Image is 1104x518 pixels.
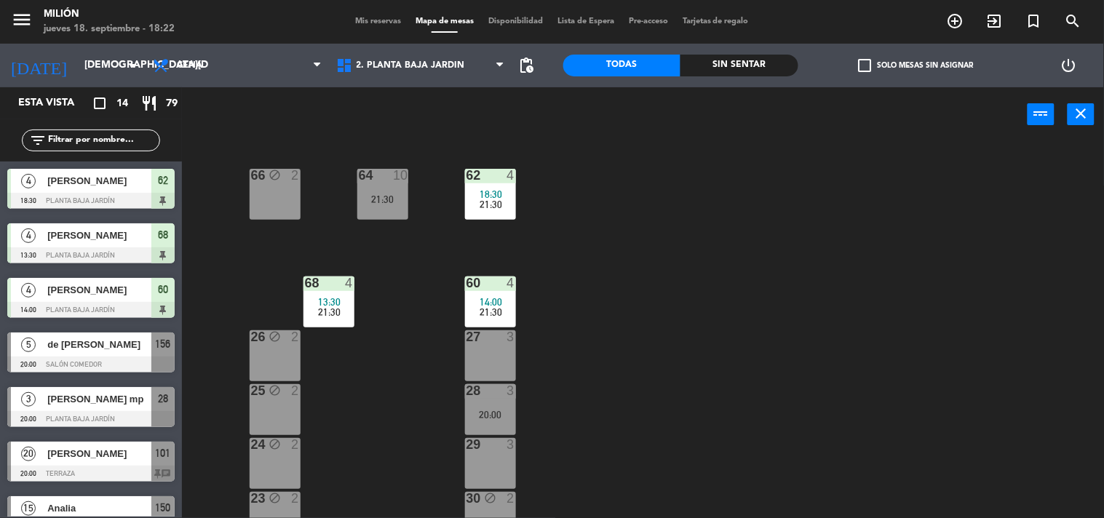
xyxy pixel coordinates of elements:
div: 66 [251,169,252,182]
div: 60 [466,276,467,290]
span: [PERSON_NAME] [47,228,151,243]
span: 21:30 [480,306,502,318]
i: block [269,438,281,450]
i: arrow_drop_down [124,57,142,74]
span: [PERSON_NAME] [47,282,151,298]
i: turned_in_not [1025,12,1043,30]
div: Esta vista [7,95,105,112]
span: Pre-acceso [622,17,675,25]
div: 30 [466,492,467,505]
span: 15 [21,501,36,516]
input: Filtrar por nombre... [47,132,159,148]
div: 62 [466,169,467,182]
span: 3 [21,392,36,407]
div: 27 [466,330,467,343]
div: 23 [251,492,252,505]
div: 4 [507,169,515,182]
span: 13:30 [318,296,341,308]
span: de [PERSON_NAME] [47,337,151,352]
span: [PERSON_NAME] mp [47,391,151,407]
div: Sin sentar [680,55,798,76]
div: 20:00 [465,410,516,420]
span: 4 [21,283,36,298]
div: 25 [251,384,252,397]
div: 29 [466,438,467,451]
i: power_input [1033,105,1050,122]
div: 3 [507,384,515,397]
div: 10 [393,169,408,182]
span: pending_actions [518,57,536,74]
span: check_box_outline_blank [858,59,871,72]
i: block [269,169,281,181]
span: 60 [158,281,168,298]
span: 62 [158,172,168,189]
span: 101 [156,445,171,462]
div: 2 [291,330,300,343]
label: Solo mesas sin asignar [858,59,973,72]
i: block [269,492,281,504]
span: 5 [21,338,36,352]
span: 14 [116,95,128,112]
div: 68 [305,276,306,290]
i: filter_list [29,132,47,149]
span: 2. PLANTA BAJA JARDÍN [357,60,465,71]
span: 21:30 [480,199,502,210]
span: Mis reservas [348,17,408,25]
div: Todas [563,55,681,76]
span: 4 [21,228,36,243]
i: add_circle_outline [947,12,964,30]
div: 21:30 [357,194,408,204]
div: 4 [507,276,515,290]
i: block [269,330,281,343]
span: Mapa de mesas [408,17,481,25]
span: 79 [166,95,178,112]
div: 3 [507,330,515,343]
i: menu [11,9,33,31]
div: 26 [251,330,252,343]
span: 14:00 [480,296,502,308]
div: 2 [291,492,300,505]
i: power_settings_new [1060,57,1078,74]
div: 28 [466,384,467,397]
span: [PERSON_NAME] [47,446,151,461]
button: power_input [1028,103,1055,125]
span: [PERSON_NAME] [47,173,151,188]
div: 2 [291,384,300,397]
div: 2 [291,169,300,182]
span: Lista de Espera [550,17,622,25]
div: Milión [44,7,175,22]
div: jueves 18. septiembre - 18:22 [44,22,175,36]
span: Disponibilidad [481,17,550,25]
span: Cena [177,60,202,71]
span: 28 [158,390,168,407]
span: 4 [21,174,36,188]
i: block [484,492,496,504]
i: search [1065,12,1082,30]
span: 150 [156,499,171,517]
i: restaurant [140,95,158,112]
i: crop_square [91,95,108,112]
span: 68 [158,226,168,244]
span: 18:30 [480,188,502,200]
span: Tarjetas de regalo [675,17,756,25]
i: exit_to_app [986,12,1004,30]
div: 2 [507,492,515,505]
div: 2 [291,438,300,451]
span: 21:30 [318,306,341,318]
i: close [1073,105,1090,122]
div: 3 [507,438,515,451]
span: 156 [156,335,171,353]
div: 24 [251,438,252,451]
span: Analia [47,501,151,516]
i: block [269,384,281,397]
button: menu [11,9,33,36]
span: 20 [21,447,36,461]
div: 4 [345,276,354,290]
button: close [1068,103,1095,125]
